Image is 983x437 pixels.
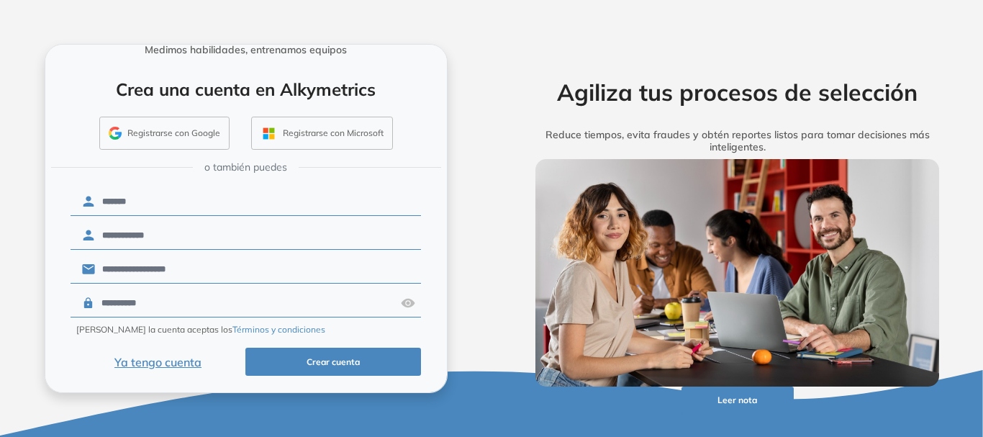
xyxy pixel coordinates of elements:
[109,127,122,140] img: GMAIL_ICON
[513,78,962,106] h2: Agiliza tus procesos de selección
[204,160,287,175] span: o también puedes
[401,289,415,317] img: asd
[681,387,794,415] button: Leer nota
[51,44,441,56] h5: Medimos habilidades, entrenamos equipos
[71,348,246,376] button: Ya tengo cuenta
[99,117,230,150] button: Registrarse con Google
[251,117,393,150] button: Registrarse con Microsoft
[76,323,325,336] span: [PERSON_NAME] la cuenta aceptas los
[232,323,325,336] button: Términos y condiciones
[535,159,940,387] img: img-more-info
[513,129,962,153] h5: Reduce tiempos, evita fraudes y obtén reportes listos para tomar decisiones más inteligentes.
[64,79,428,100] h4: Crea una cuenta en Alkymetrics
[261,125,277,142] img: OUTLOOK_ICON
[245,348,421,376] button: Crear cuenta
[724,270,983,437] div: Widget de chat
[724,270,983,437] iframe: Chat Widget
